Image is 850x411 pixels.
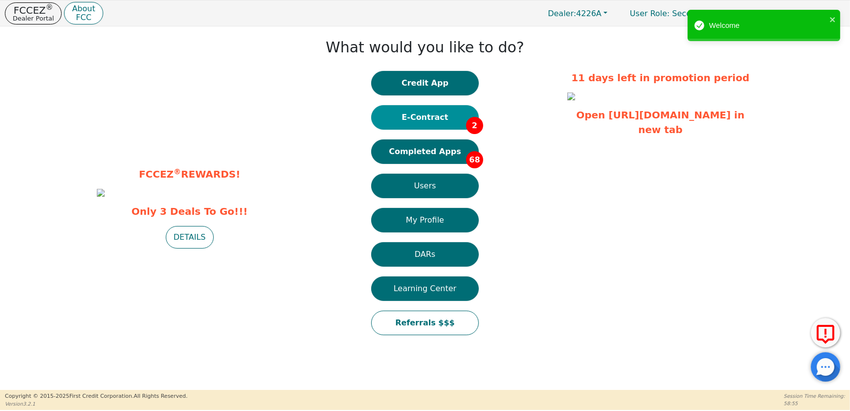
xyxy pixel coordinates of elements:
span: User Role : [630,9,670,18]
p: FCCEZ [13,5,54,15]
img: fcf9d36b-2bc2-4939-96a1-63db625899c7 [567,92,575,100]
span: 2 [466,117,483,134]
p: FCCEZ REWARDS! [97,167,283,182]
p: Session Time Remaining: [784,392,845,400]
h1: What would you like to do? [326,39,524,56]
span: 68 [466,151,483,168]
button: FCCEZ®Dealer Portal [5,2,62,24]
div: Welcome [709,20,827,31]
p: FCC [72,14,95,22]
p: About [72,5,95,13]
span: All Rights Reserved. [134,393,187,399]
span: 4226A [548,9,602,18]
p: Copyright © 2015- 2025 First Credit Corporation. [5,392,187,401]
span: Dealer: [548,9,576,18]
button: My Profile [371,208,479,232]
button: Completed Apps68 [371,139,479,164]
button: Dealer:4226A [537,6,618,21]
button: DETAILS [166,226,214,249]
p: Version 3.2.1 [5,400,187,408]
button: close [829,14,836,25]
sup: ® [46,3,53,12]
span: Only 3 Deals To Go!!! [97,204,283,219]
button: Report Error to FCC [811,318,840,347]
p: Dealer Portal [13,15,54,22]
a: Open [URL][DOMAIN_NAME] in new tab [576,109,744,136]
img: f0595c11-f937-4553-bc9d-d275799c4190 [97,189,105,197]
button: 4226A:[PERSON_NAME] [726,6,845,21]
button: E-Contract2 [371,105,479,130]
p: 11 days left in promotion period [567,70,753,85]
button: Referrals $$$ [371,311,479,335]
button: Learning Center [371,276,479,301]
p: Secondary [620,4,723,23]
a: User Role: Secondary [620,4,723,23]
button: DARs [371,242,479,267]
p: 58:55 [784,400,845,407]
button: AboutFCC [64,2,103,25]
sup: ® [174,167,181,176]
button: Credit App [371,71,479,95]
button: Users [371,174,479,198]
